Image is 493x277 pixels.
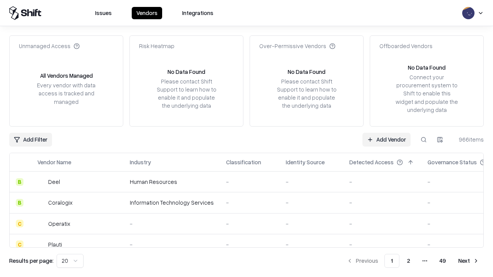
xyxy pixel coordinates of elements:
[130,220,214,228] div: -
[349,220,415,228] div: -
[130,240,214,249] div: -
[16,178,23,186] div: B
[286,158,325,166] div: Identity Source
[226,220,273,228] div: -
[37,158,71,166] div: Vendor Name
[34,81,98,105] div: Every vendor with data access is tracked and managed
[349,199,415,207] div: -
[48,199,72,207] div: Coralogix
[139,42,174,50] div: Risk Heatmap
[433,254,452,268] button: 49
[130,199,214,207] div: Information Technology Services
[130,158,151,166] div: Industry
[401,254,416,268] button: 2
[168,68,205,76] div: No Data Found
[48,220,70,228] div: Operatix
[226,240,273,249] div: -
[16,240,23,248] div: C
[130,178,214,186] div: Human Resources
[178,7,218,19] button: Integrations
[132,7,162,19] button: Vendors
[349,178,415,186] div: -
[349,240,415,249] div: -
[37,178,45,186] img: Deel
[226,199,273,207] div: -
[226,178,273,186] div: -
[48,178,60,186] div: Deel
[37,199,45,207] img: Coralogix
[379,42,433,50] div: Offboarded Vendors
[428,158,477,166] div: Governance Status
[37,240,45,248] img: Plauti
[342,254,484,268] nav: pagination
[40,72,93,80] div: All Vendors Managed
[408,63,446,72] div: No Data Found
[349,158,394,166] div: Detected Access
[9,133,52,147] button: Add Filter
[16,220,23,227] div: C
[48,240,62,249] div: Plauti
[286,178,337,186] div: -
[91,7,116,19] button: Issues
[37,220,45,227] img: Operatix
[286,240,337,249] div: -
[19,42,80,50] div: Unmanaged Access
[275,77,339,110] div: Please contact Shift Support to learn how to enable it and populate the underlying data
[259,42,335,50] div: Over-Permissive Vendors
[286,220,337,228] div: -
[154,77,218,110] div: Please contact Shift Support to learn how to enable it and populate the underlying data
[453,135,484,144] div: 966 items
[454,254,484,268] button: Next
[395,73,459,114] div: Connect your procurement system to Shift to enable this widget and populate the underlying data
[16,199,23,207] div: B
[226,158,261,166] div: Classification
[9,257,54,265] p: Results per page:
[362,133,411,147] a: Add Vendor
[288,68,325,76] div: No Data Found
[384,254,399,268] button: 1
[286,199,337,207] div: -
